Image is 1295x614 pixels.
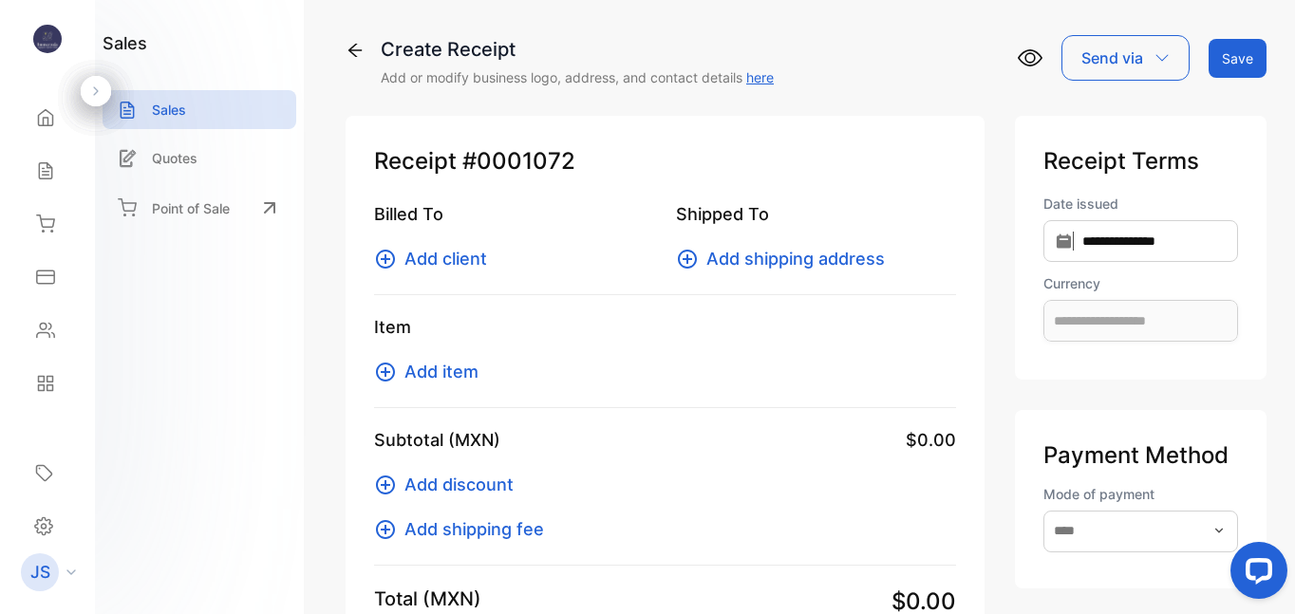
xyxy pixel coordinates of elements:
[404,516,544,542] span: Add shipping fee
[1043,484,1238,504] label: Mode of payment
[404,472,514,497] span: Add discount
[30,560,50,585] p: JS
[374,246,498,271] button: Add client
[103,30,147,56] h1: sales
[1215,534,1295,614] iframe: LiveChat chat widget
[374,516,555,542] button: Add shipping fee
[404,246,487,271] span: Add client
[404,359,479,384] span: Add item
[103,139,296,177] a: Quotes
[374,427,500,453] p: Subtotal (MXN)
[33,25,62,53] img: logo
[374,359,490,384] button: Add item
[1081,47,1143,69] p: Send via
[1043,144,1238,178] p: Receipt Terms
[381,67,774,87] p: Add or modify business logo, address, and contact details
[152,100,186,120] p: Sales
[374,144,956,178] p: Receipt
[1043,438,1238,473] p: Payment Method
[1043,194,1238,214] label: Date issued
[1061,35,1190,81] button: Send via
[706,246,885,271] span: Add shipping address
[462,144,575,178] span: #0001072
[374,314,956,340] p: Item
[1209,39,1267,78] button: Save
[746,69,774,85] a: here
[1043,273,1238,293] label: Currency
[906,427,956,453] span: $0.00
[676,246,896,271] button: Add shipping address
[103,187,296,229] a: Point of Sale
[152,198,230,218] p: Point of Sale
[676,201,955,227] p: Shipped To
[152,148,197,168] p: Quotes
[374,585,481,613] p: Total (MXN)
[374,472,525,497] button: Add discount
[374,201,653,227] p: Billed To
[103,90,296,129] a: Sales
[381,35,774,64] div: Create Receipt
